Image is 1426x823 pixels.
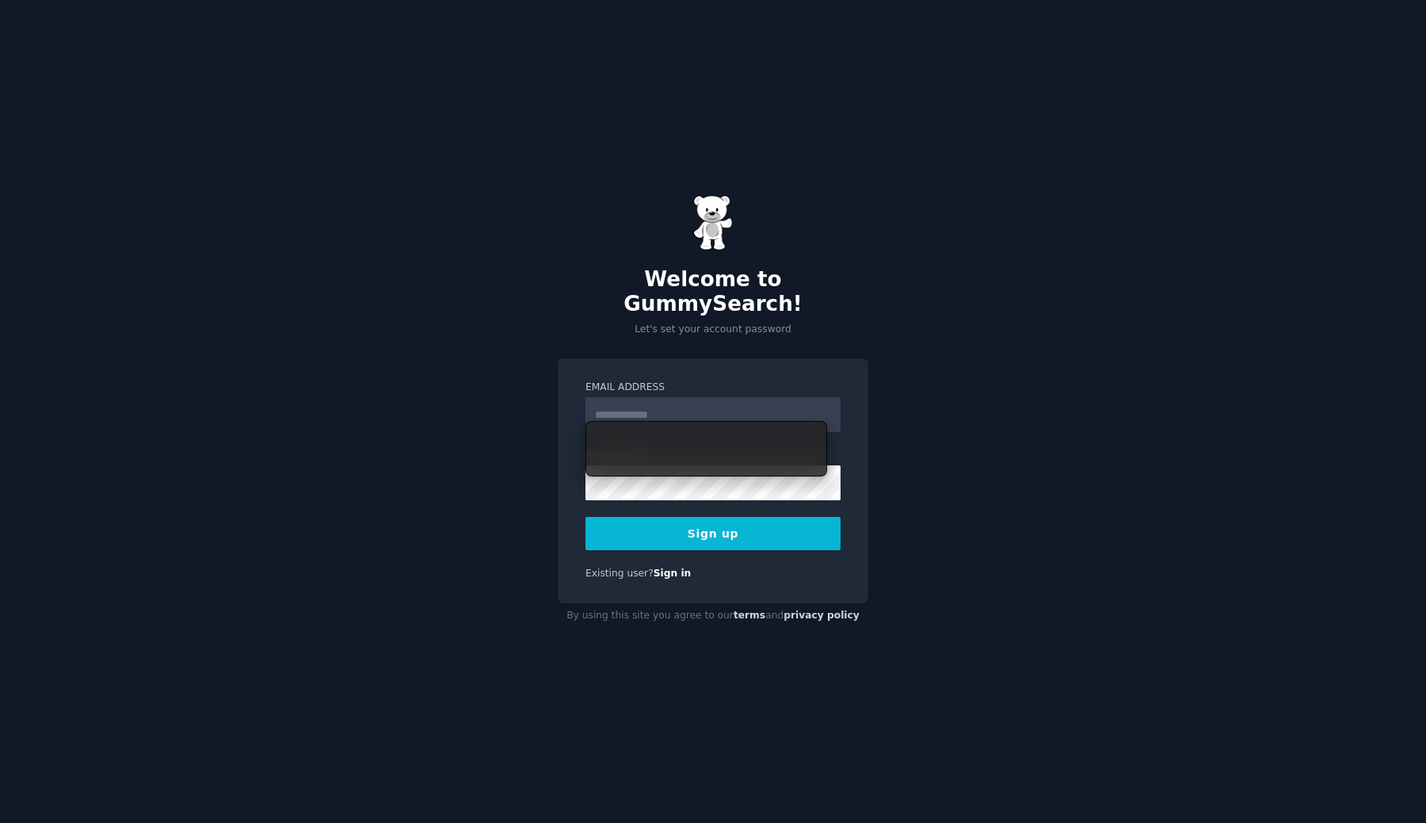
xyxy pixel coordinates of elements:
[558,267,868,317] h2: Welcome to GummySearch!
[585,381,841,395] label: Email Address
[558,323,868,337] p: Let's set your account password
[585,517,841,550] button: Sign up
[784,610,860,621] a: privacy policy
[693,195,733,251] img: Gummy Bear
[558,603,868,629] div: By using this site you agree to our and
[654,568,692,579] a: Sign in
[585,568,654,579] span: Existing user?
[734,610,765,621] a: terms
